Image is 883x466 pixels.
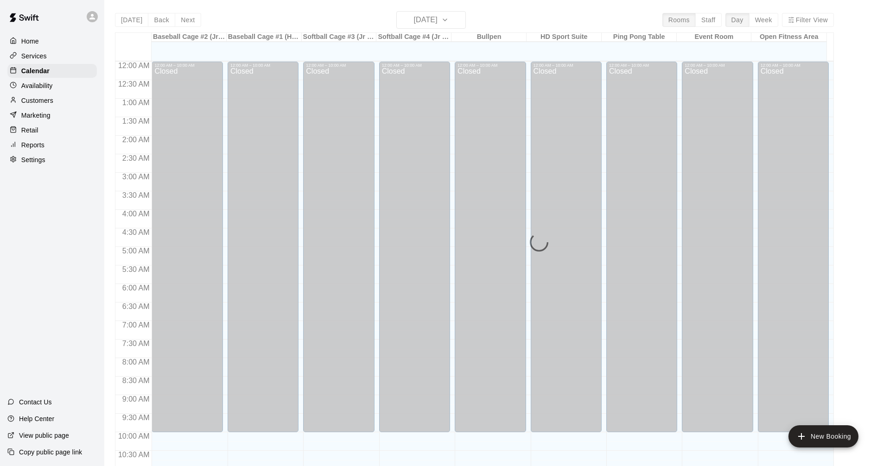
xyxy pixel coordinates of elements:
div: 12:00 AM – 10:00 AM: Closed [455,62,526,432]
span: 7:00 AM [120,321,152,329]
span: 5:30 AM [120,265,152,273]
a: Home [7,34,97,48]
span: 8:00 AM [120,358,152,366]
span: 4:00 AM [120,210,152,218]
a: Availability [7,79,97,93]
div: HD Sport Suite [527,33,602,42]
div: 12:00 AM – 10:00 AM: Closed [682,62,753,432]
div: Baseball Cage #1 (Hack Attack) [227,33,302,42]
div: Closed [685,68,750,435]
div: 12:00 AM – 10:00 AM [154,63,220,68]
a: Calendar [7,64,97,78]
div: 12:00 AM – 10:00 AM [534,63,599,68]
div: Ping Pong Table [602,33,677,42]
div: 12:00 AM – 10:00 AM [382,63,447,68]
div: 12:00 AM – 10:00 AM: Closed [228,62,299,432]
div: 12:00 AM – 10:00 AM: Closed [758,62,829,432]
span: 5:00 AM [120,247,152,255]
div: 12:00 AM – 10:00 AM: Closed [379,62,450,432]
div: Bullpen [451,33,527,42]
p: Retail [21,126,38,135]
div: Closed [457,68,523,435]
span: 3:00 AM [120,173,152,181]
div: Closed [230,68,296,435]
span: 7:30 AM [120,340,152,347]
a: Services [7,49,97,63]
span: 9:30 AM [120,414,152,422]
div: 12:00 AM – 10:00 AM: Closed [152,62,222,432]
div: Softball Cage #3 (Jr Hack Attack) [302,33,377,42]
p: Settings [21,155,45,164]
a: Customers [7,94,97,107]
div: Closed [609,68,674,435]
div: Event Room [677,33,752,42]
span: 1:30 AM [120,117,152,125]
p: Availability [21,81,53,90]
div: Open Fitness Area [751,33,826,42]
span: 2:00 AM [120,136,152,144]
div: 12:00 AM – 10:00 AM [306,63,371,68]
p: Copy public page link [19,447,82,457]
div: 12:00 AM – 10:00 AM [685,63,750,68]
div: 12:00 AM – 10:00 AM [457,63,523,68]
p: Contact Us [19,397,52,407]
span: 10:00 AM [116,432,152,440]
div: Softball Cage #4 (Jr Hack Attack) [376,33,451,42]
div: Closed [534,68,599,435]
span: 10:30 AM [116,451,152,459]
button: add [788,425,858,447]
div: 12:00 AM – 10:00 AM: Closed [531,62,602,432]
div: 12:00 AM – 10:00 AM: Closed [606,62,677,432]
span: 2:30 AM [120,154,152,162]
span: 3:30 AM [120,191,152,199]
p: Services [21,51,47,61]
span: 12:00 AM [116,62,152,69]
div: Closed [306,68,371,435]
p: Marketing [21,111,51,120]
span: 6:30 AM [120,302,152,310]
span: 4:30 AM [120,228,152,236]
a: Settings [7,153,97,167]
div: 12:00 AM – 10:00 AM [761,63,826,68]
div: Closed [761,68,826,435]
p: Reports [21,140,44,150]
p: Calendar [21,66,50,76]
div: 12:00 AM – 10:00 AM: Closed [303,62,374,432]
span: 12:30 AM [116,80,152,88]
p: Help Center [19,414,54,423]
span: 8:30 AM [120,377,152,384]
div: 12:00 AM – 10:00 AM [609,63,674,68]
a: Retail [7,123,97,137]
p: Customers [21,96,53,105]
span: 6:00 AM [120,284,152,292]
div: Closed [154,68,220,435]
a: Marketing [7,108,97,122]
div: Closed [382,68,447,435]
span: 9:00 AM [120,395,152,403]
div: 12:00 AM – 10:00 AM [230,63,296,68]
div: Baseball Cage #2 (Jr Hack Attack) [152,33,227,42]
p: Home [21,37,39,46]
span: 1:00 AM [120,99,152,107]
a: Reports [7,138,97,152]
p: View public page [19,431,69,440]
